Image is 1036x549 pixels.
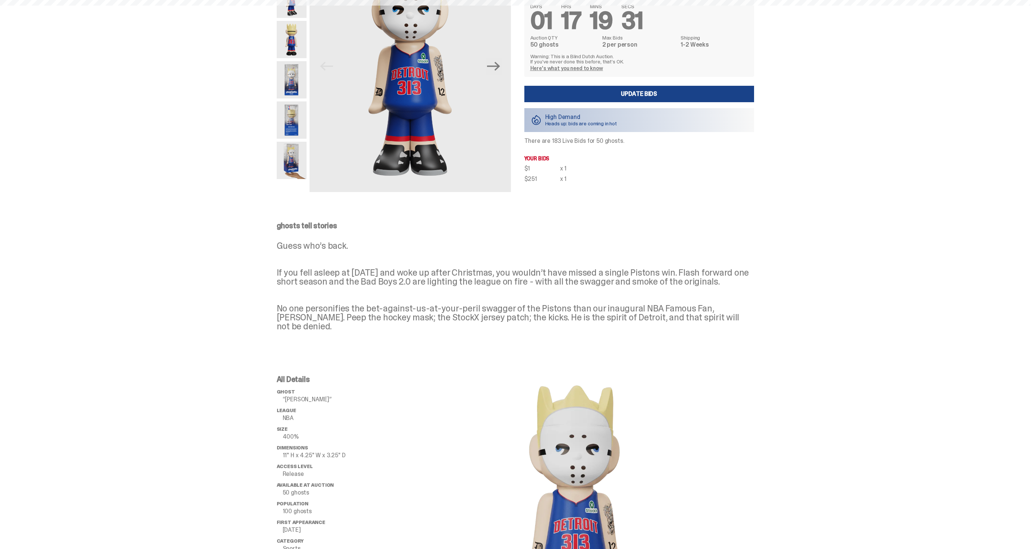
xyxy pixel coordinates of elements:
[561,5,581,36] span: 17
[524,166,560,172] div: $1
[277,222,754,229] p: ghosts tell stories
[283,527,396,533] p: [DATE]
[283,471,396,477] p: Release
[277,463,313,470] span: Access Level
[545,121,617,126] p: Heads up: bids are coming in hot
[530,54,748,64] p: Warning: This is a Blind Dutch Auction. If you’ve never done this before, that’s OK.
[277,101,307,139] img: Eminem_NBA_400_13.png
[283,490,396,496] p: 50 ghosts
[277,407,296,414] span: League
[283,396,396,402] p: “[PERSON_NAME]”
[590,5,612,36] span: 19
[283,434,396,440] p: 400%
[277,538,304,544] span: Category
[277,445,308,451] span: Dimensions
[530,5,553,36] span: 01
[277,61,307,98] img: Eminem_NBA_400_12.png
[277,482,334,488] span: Available at Auction
[486,58,502,75] button: Next
[602,42,676,48] dd: 2 per person
[283,415,396,421] p: NBA
[277,501,308,507] span: Population
[545,114,617,120] p: High Demand
[621,5,643,36] span: 31
[283,452,396,458] p: 11" H x 4.25" W x 3.25" D
[681,35,748,40] dt: Shipping
[530,35,598,40] dt: Auction QTY
[283,508,396,514] p: 100 ghosts
[602,35,676,40] dt: Max Bids
[530,65,603,72] a: Here's what you need to know
[681,42,748,48] dd: 1-2 Weeks
[560,176,567,182] div: x 1
[277,389,295,395] span: ghost
[277,21,307,58] img: Copy%20of%20Eminem_NBA_400_6.png
[560,166,567,172] div: x 1
[530,42,598,48] dd: 50 ghosts
[524,138,754,144] p: There are 183 Live Bids for 50 ghosts.
[277,376,396,383] p: All Details
[524,176,560,182] div: $251
[277,241,754,331] p: Guess who’s back. If you fell asleep at [DATE] and woke up after Christmas, you wouldn’t have mis...
[277,142,307,179] img: eminem%20scale.png
[277,519,325,526] span: First Appearance
[524,156,754,161] p: Your bids
[277,426,288,432] span: Size
[524,86,754,102] a: Update Bids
